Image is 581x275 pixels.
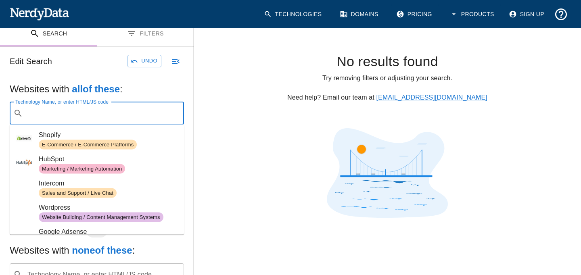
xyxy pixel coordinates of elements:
[504,4,551,25] a: Sign Up
[127,55,161,67] button: Undo
[259,4,328,25] a: Technologies
[10,244,184,257] h5: Websites with :
[10,83,184,96] h5: Websites with :
[39,130,178,140] span: Shopify
[335,4,385,25] a: Domains
[39,203,178,212] span: Wordpress
[39,141,137,148] span: E-Commerce / E-Commerce Platforms
[97,21,194,46] button: Filters
[376,94,487,101] a: [EMAIL_ADDRESS][DOMAIN_NAME]
[207,53,568,70] h4: No results found
[72,83,120,94] b: all of these
[10,6,69,22] img: NerdyData.com
[207,73,568,102] p: Try removing filters or adjusting your search. Need help? Email our team at
[391,4,439,25] a: Pricing
[39,213,163,221] span: Website Building / Content Management Systems
[39,154,178,164] span: HubSpot
[39,165,125,173] span: Marketing / Marketing Automation
[39,179,178,188] span: Intercom
[551,4,571,25] button: Support and Documentation
[445,4,501,25] button: Products
[15,98,109,105] label: Technology Name, or enter HTML/JS code
[39,189,117,197] span: Sales and Support / Live Chat
[327,128,448,218] img: No results found
[72,245,132,256] b: none of these
[39,227,178,237] span: Google Adsense
[10,55,52,68] h6: Edit Search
